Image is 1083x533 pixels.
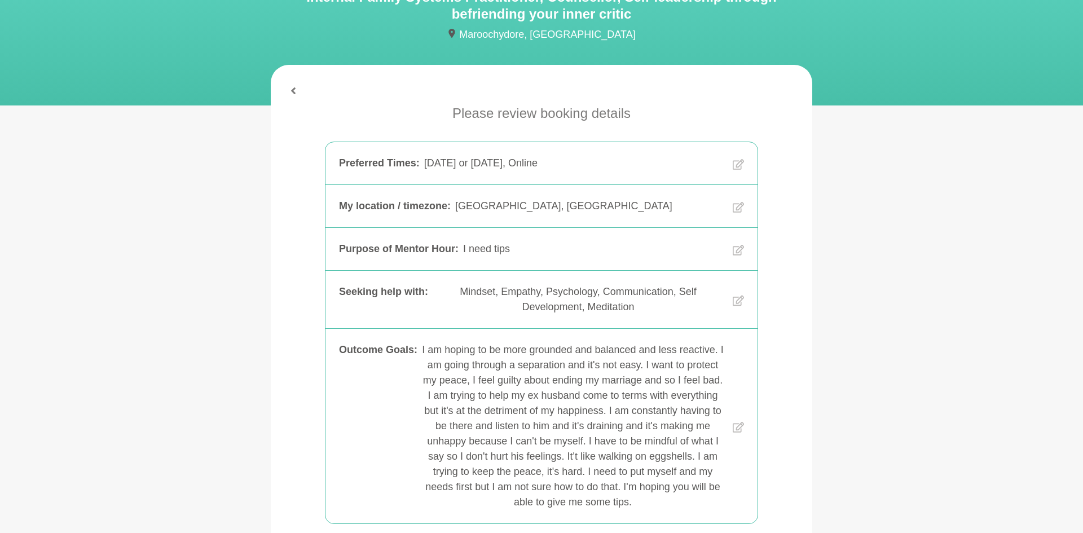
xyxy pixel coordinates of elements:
[339,284,428,315] div: Seeking help with :
[422,342,724,510] div: I am hoping to be more grounded and balanced and less reactive. I am going through a separation a...
[339,342,417,510] div: Outcome Goals :
[339,199,451,214] div: My location / timezone :
[452,103,631,124] p: Please review booking details
[455,199,724,214] div: [GEOGRAPHIC_DATA], [GEOGRAPHIC_DATA]
[424,156,724,171] div: [DATE] or [DATE], Online
[433,284,724,315] div: Mindset, Empathy, Psychology, Communication, Self Development, Meditation
[339,156,420,171] div: Preferred Times :
[463,241,724,257] div: I need tips
[271,27,812,42] p: Maroochydore, [GEOGRAPHIC_DATA]
[339,241,459,257] div: Purpose of Mentor Hour :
